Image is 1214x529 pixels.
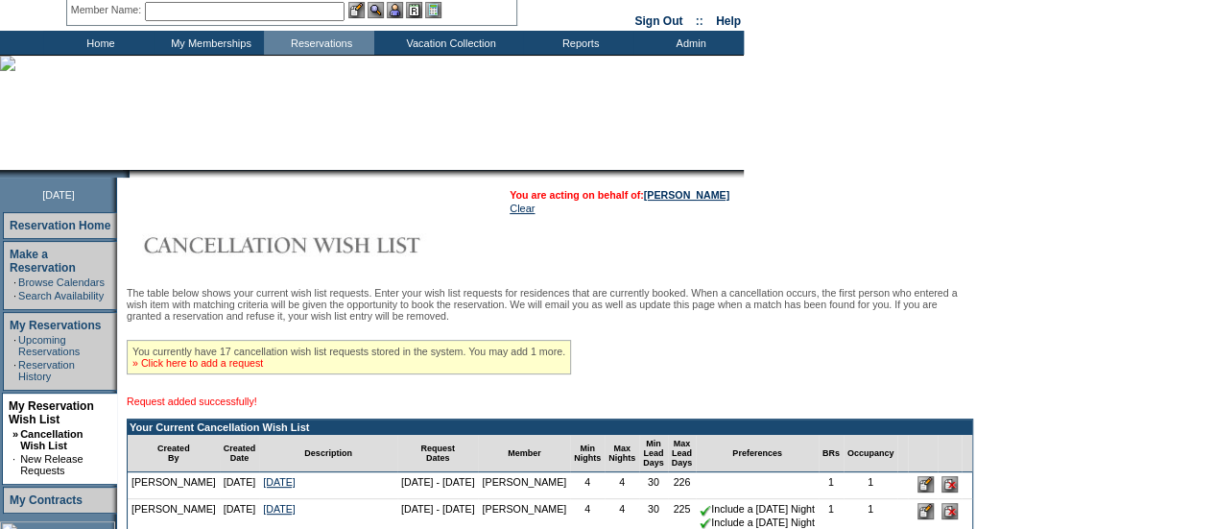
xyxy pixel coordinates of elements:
td: 30 [639,472,668,499]
td: Your Current Cancellation Wish List [128,420,972,435]
td: Min Nights [570,435,605,472]
td: Created By [128,435,220,472]
td: BRs [819,435,844,472]
td: Description [259,435,397,472]
a: Sign Out [634,14,682,28]
span: You are acting on behalf of: [510,189,729,201]
nobr: [DATE] - [DATE] [401,503,475,515]
td: 4 [570,472,605,499]
td: · [13,359,16,382]
td: Reports [523,31,633,55]
a: Cancellation Wish List [20,428,83,451]
td: Preferences [696,435,819,472]
nobr: Include a [DATE] Night [700,503,815,515]
div: You currently have 17 cancellation wish list requests stored in the system. You may add 1 more. [127,340,571,374]
img: chkSmaller.gif [700,505,711,517]
a: » Click here to add a request [132,357,263,369]
td: · [13,290,16,301]
td: Request Dates [397,435,479,472]
td: My Memberships [154,31,264,55]
img: blank.gif [130,170,131,178]
input: Edit this Request [917,503,934,519]
td: 1 [819,472,844,499]
a: [PERSON_NAME] [644,189,729,201]
span: [DATE] [42,189,75,201]
td: [PERSON_NAME] [478,472,570,499]
input: Delete this Request [941,476,958,493]
a: [DATE] [263,476,296,488]
input: Delete this Request [941,503,958,519]
img: b_edit.gif [348,2,365,18]
nobr: Include a [DATE] Night [700,517,815,528]
a: Upcoming Reservations [18,334,80,357]
b: » [12,428,18,440]
td: · [13,277,16,288]
img: View [368,2,384,18]
td: Max Nights [605,435,639,472]
td: Reservations [264,31,374,55]
nobr: [DATE] - [DATE] [401,476,475,488]
img: b_calculator.gif [425,2,441,18]
td: Vacation Collection [374,31,523,55]
td: [DATE] [220,472,260,499]
span: Request added successfully! [127,396,257,407]
img: Impersonate [387,2,403,18]
td: Member [478,435,570,472]
td: Admin [633,31,744,55]
a: [DATE] [263,503,296,515]
td: · [13,334,16,357]
a: Help [716,14,741,28]
td: Occupancy [844,435,898,472]
a: Reservation History [18,359,75,382]
a: My Reservations [10,319,101,332]
img: chkSmaller.gif [700,517,711,529]
a: New Release Requests [20,453,83,476]
img: promoShadowLeftCorner.gif [123,170,130,178]
td: Max Lead Days [668,435,697,472]
a: Search Availability [18,290,104,301]
a: My Contracts [10,493,83,507]
td: [PERSON_NAME] [128,472,220,499]
input: Edit this Request [917,476,934,493]
td: · [12,453,18,476]
img: Cancellation Wish List [127,226,511,264]
td: 226 [668,472,697,499]
td: Min Lead Days [639,435,668,472]
td: 4 [605,472,639,499]
a: My Reservation Wish List [9,399,94,426]
a: Reservation Home [10,219,110,232]
td: 1 [844,472,898,499]
td: Home [43,31,154,55]
td: Created Date [220,435,260,472]
a: Make a Reservation [10,248,76,275]
a: Clear [510,203,535,214]
span: :: [696,14,703,28]
img: Reservations [406,2,422,18]
a: Browse Calendars [18,277,105,288]
div: Member Name: [71,2,145,18]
